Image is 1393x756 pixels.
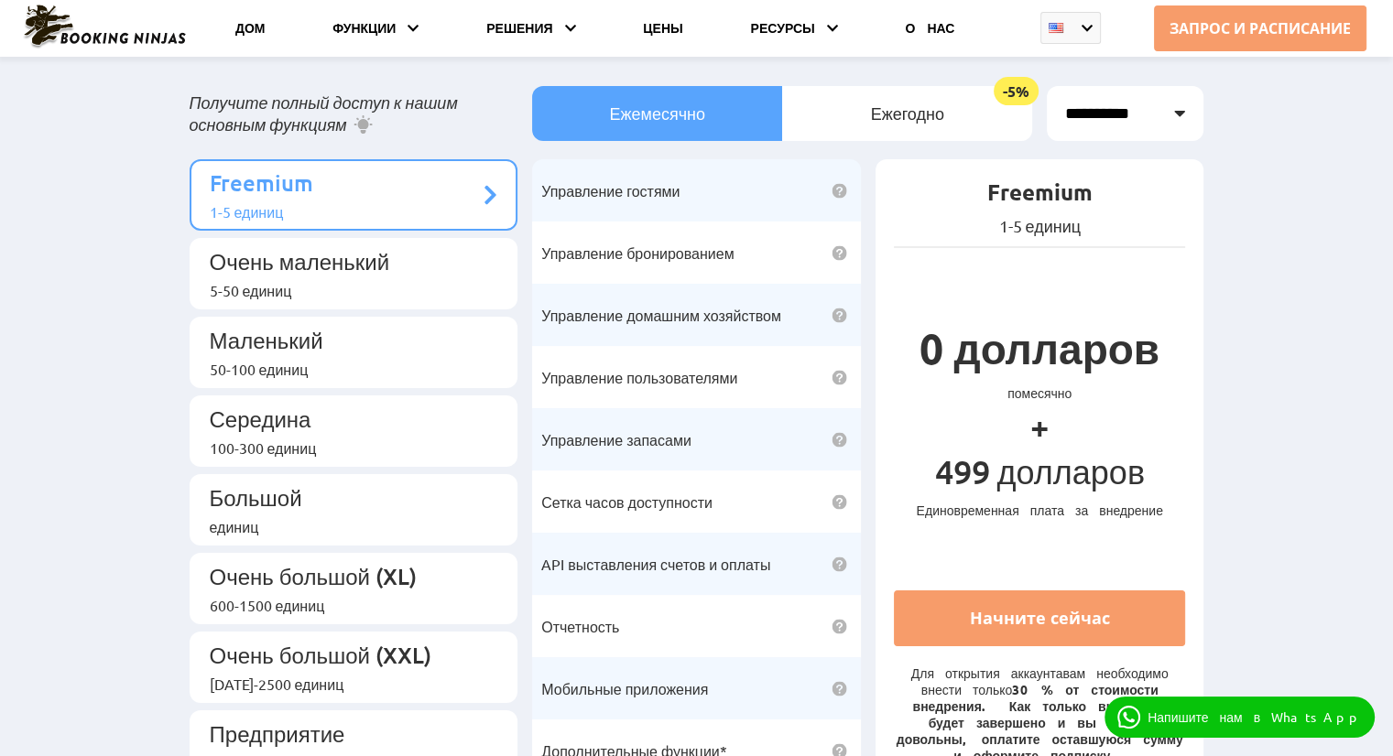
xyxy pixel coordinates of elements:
[210,562,417,590] font: Очень большой (XL)
[609,103,705,124] font: Ежемесячно
[486,19,552,36] font: РЕШЕНИЯ
[210,438,317,457] font: 100-300 единиц
[541,368,737,386] font: Управление пользователями
[934,451,1144,491] font: 499 долларов
[832,681,847,697] img: значок помощи
[541,430,691,448] font: Управление запасами
[235,19,266,36] font: ДОМ
[1003,81,1029,101] font: -5%
[1170,18,1351,38] font: ЗАПРОС И РАСПИСАНИЕ
[750,19,814,36] font: РЕСУРСЫ
[332,19,396,36] font: ФУНКЦИИ
[210,202,284,221] font: 1-5 единиц
[1148,708,1362,725] font: Напишите нам в WhatsApp
[1030,405,1049,446] font: +
[832,183,847,199] img: значок помощи
[541,555,770,573] font: API выставления счетов и оплаты
[210,517,259,535] font: единиц
[541,181,680,200] font: Управление гостями
[832,370,847,385] img: значок помощи
[210,719,345,748] font: Предприятие
[210,281,292,299] font: 5-50 единиц
[643,19,682,57] a: ЦЕНЫ
[210,168,313,197] font: Freemium
[210,326,323,354] font: Маленький
[970,607,1110,629] font: Начните сейчас
[541,617,619,635] font: Отчетность
[210,483,302,512] font: Большой
[920,321,1159,374] font: 0 долларов
[541,243,734,262] font: Управление бронированием
[1007,384,1072,401] font: помесячно
[190,92,458,134] font: Получите полный доступ к нашим основным функциям
[210,360,309,378] font: 50-100 единиц
[832,432,847,448] img: значок помощи
[210,675,344,693] font: [DATE]-2500 единиц
[22,4,187,49] img: Логотип Booking Ninjas
[894,590,1186,646] a: Начните сейчас
[832,494,847,510] img: значок помощи
[541,492,713,511] font: Сетка часов доступности
[832,245,847,261] img: значок помощи
[832,619,847,634] img: значок помощи
[235,19,266,57] a: ДОМ
[921,664,1169,697] font: вам необходимо внести только
[905,19,954,57] a: О НАС
[210,247,390,275] font: Очень маленький
[987,178,1093,206] font: Freemium
[998,216,1080,235] font: 1-5 единиц
[871,103,944,124] font: Ежегодно
[916,502,1162,518] font: Единовременная плата за внедрение
[541,679,708,697] font: Мобильные приложения
[643,19,682,36] font: ЦЕНЫ
[210,596,325,614] font: 600-1500 единиц
[1105,697,1375,738] a: Напишите нам в WhatsApp
[210,641,431,669] font: Очень большой (XXL)
[905,19,954,36] font: О НАС
[832,308,847,323] img: значок помощи
[210,405,311,433] font: Середина
[541,306,781,324] font: Управление домашним хозяйством
[832,556,847,572] img: значок помощи
[911,664,1063,681] font: Для открытия аккаунта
